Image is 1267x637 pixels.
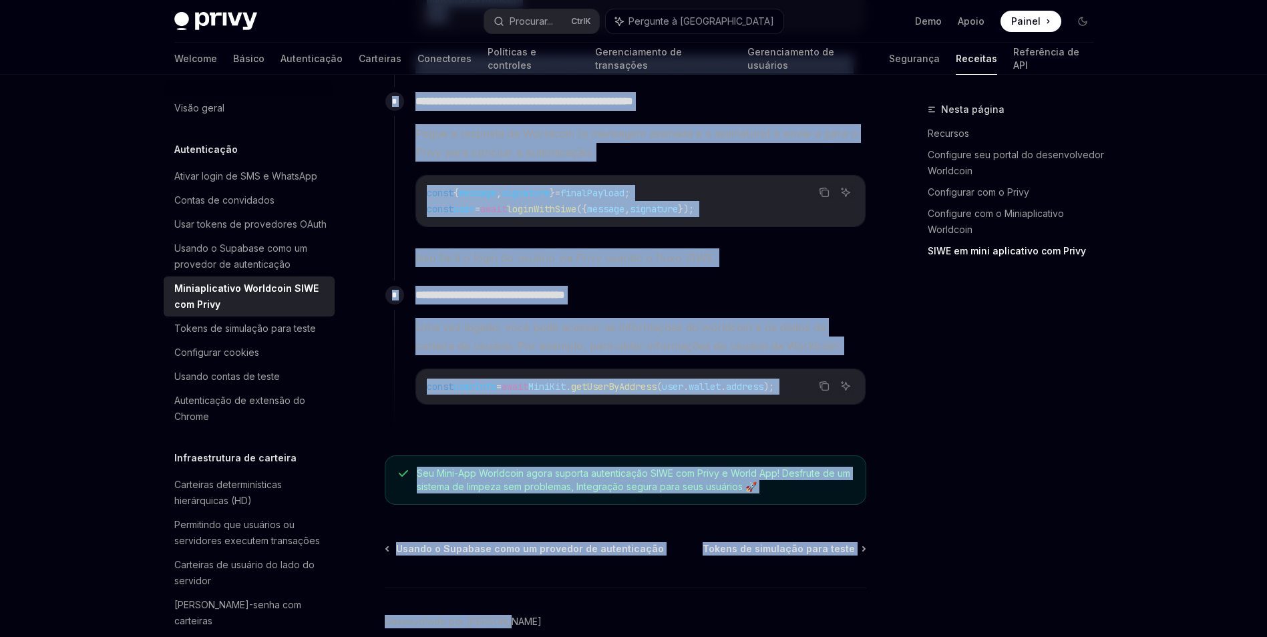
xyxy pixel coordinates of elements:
[480,203,507,215] span: await
[386,542,664,556] a: Usando o Supabase como um provedor de autenticação
[555,187,560,199] span: =
[164,164,335,188] a: Ativar login de SMS e WhatsApp
[816,377,833,395] button: Copie o conteúdo do bloco de código
[889,52,940,65] font: Segurança
[415,248,866,267] span: Isso fará o login do usuário via Privy usando o fluxo SIWE.
[1072,11,1093,32] button: Alternar modo escuro
[427,203,454,215] span: const
[164,276,335,316] a: Miniaplicativo Worldcoin SIWE com Privy
[837,377,854,395] button: Pergunte à IA
[528,381,566,393] span: MiniKit
[174,12,257,31] img: logotipo escuro
[630,203,678,215] span: signature
[747,45,872,72] font: Gerenciamento de usuários
[174,142,238,158] h5: Autenticação
[488,45,579,72] font: Políticas e controles
[721,381,726,393] span: .
[233,43,264,75] a: Básico
[507,203,576,215] span: loginWithSiwe
[956,52,997,65] font: Receitas
[606,9,783,33] button: Pergunte à [GEOGRAPHIC_DATA]
[174,393,327,425] div: Autenticação de extensão do Chrome
[595,43,732,75] a: Gerenciamento de transações
[763,381,774,393] span: );
[281,43,343,75] a: Autenticação
[628,15,774,28] span: Pergunte à [GEOGRAPHIC_DATA]
[576,203,587,215] span: ({
[496,187,502,199] span: ,
[657,381,662,393] span: (
[837,184,854,201] button: Pergunte à IA
[941,101,1005,118] span: Nesta página
[459,187,496,199] span: message
[502,187,550,199] span: signature
[427,381,454,393] span: const
[174,216,327,232] div: Usar tokens de provedores OAuth
[174,477,327,509] div: Carteiras determinísticas hierárquicas (HD)
[174,192,275,208] div: Contas de convidados
[689,381,721,393] span: wallet
[415,124,866,162] span: Pegue a resposta da Worldcoin (a mensagem assinada e a assinatura) e envie-a para o Privy para co...
[164,96,335,120] a: Visão geral
[566,381,571,393] span: .
[560,187,624,199] span: finalPayload
[164,365,335,389] a: Usando contas de teste
[385,615,542,628] a: Desenvolvido por [PERSON_NAME]
[359,43,401,75] a: Carteiras
[174,369,280,385] div: Usando contas de teste
[359,52,401,65] font: Carteiras
[571,381,657,393] span: getUserByAddress
[678,203,694,215] span: });
[1013,43,1093,75] a: Referência de API
[174,280,327,312] div: Miniaplicativo Worldcoin SIWE com Privy
[454,203,475,215] span: user
[928,240,1104,262] a: SIWE em mini aplicativo com Privy
[624,187,630,199] span: ;
[396,542,664,556] span: Usando o Supabase como um provedor de autenticação
[915,15,942,28] a: Demo
[747,43,872,75] a: Gerenciamento de usuários
[417,52,472,65] font: Conectores
[571,16,591,27] span: Ctrl K
[595,45,732,72] font: Gerenciamento de transações
[164,212,335,236] a: Usar tokens de provedores OAuth
[958,15,984,28] a: Apoio
[164,553,335,593] a: Carteiras de usuário do lado do servidor
[174,100,224,116] div: Visão geral
[510,13,553,29] div: Procurar...
[427,187,454,199] span: const
[475,203,480,215] span: =
[174,240,327,272] div: Usando o Supabase como um provedor de autenticação
[496,381,502,393] span: =
[484,9,599,33] button: Procurar...CtrlK
[164,389,335,429] a: Autenticação de extensão do Chrome
[624,203,630,215] span: ,
[174,345,259,361] div: Configurar cookies
[174,168,317,184] div: Ativar login de SMS e WhatsApp
[174,517,327,549] div: Permitindo que usuários ou servidores executem transações
[1011,15,1041,28] span: Painel
[233,52,264,65] font: Básico
[164,473,335,513] a: Carteiras determinísticas hierárquicas (HD)
[399,468,408,479] svg: Verificar
[703,542,855,556] span: Tokens de simulação para teste
[816,184,833,201] button: Copie o conteúdo do bloco de código
[662,381,683,393] span: user
[928,203,1104,240] a: Configure com o Miniaplicativo Worldcoin
[164,513,335,553] a: Permitindo que usuários ou servidores executem transações
[417,467,852,493] span: Seu Mini-App Worldcoin agora suporta autenticação SIWE com Privy e World App! Desfrute de um sist...
[703,542,865,556] a: Tokens de simulação para teste
[726,381,763,393] span: address
[164,316,335,341] a: Tokens de simulação para teste
[502,381,528,393] span: await
[683,381,689,393] span: .
[956,43,997,75] a: Receitas
[1001,11,1061,32] a: Painel
[174,52,217,65] font: Welcome
[1013,45,1093,72] font: Referência de API
[587,203,624,215] span: message
[889,43,940,75] a: Segurança
[174,450,297,466] h5: Infraestrutura de carteira
[164,236,335,276] a: Usando o Supabase como um provedor de autenticação
[281,52,343,65] font: Autenticação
